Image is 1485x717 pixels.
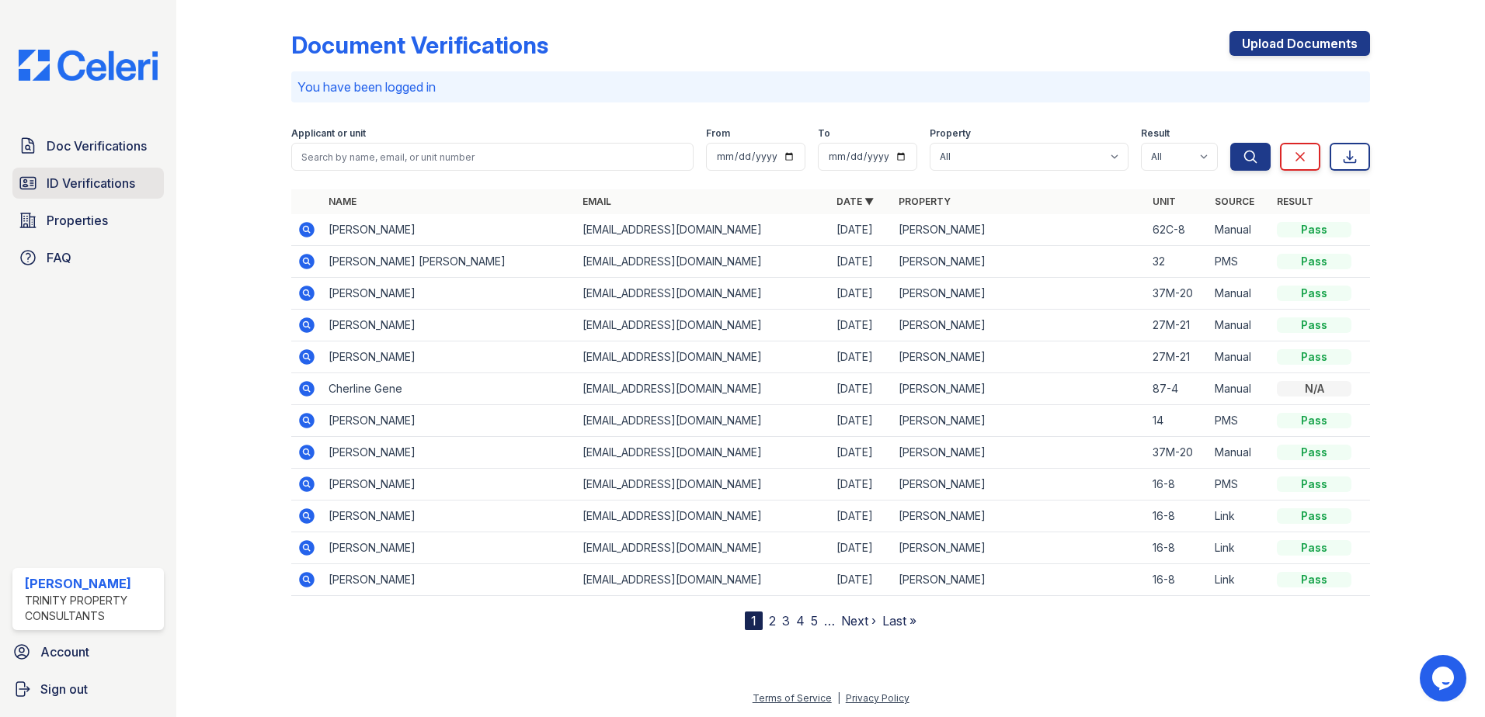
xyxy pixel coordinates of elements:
td: [PERSON_NAME] [322,310,576,341]
div: Pass [1277,254,1351,269]
td: [EMAIL_ADDRESS][DOMAIN_NAME] [576,501,830,532]
a: 2 [769,613,776,629]
td: Manual [1209,214,1271,246]
td: 14 [1146,405,1209,437]
td: [DATE] [830,564,892,596]
td: 27M-21 [1146,310,1209,341]
span: Doc Verifications [47,137,147,155]
div: Pass [1277,572,1351,587]
td: 16-8 [1146,564,1209,596]
span: ID Verifications [47,174,135,192]
td: 87-4 [1146,373,1209,405]
div: Pass [1277,540,1351,556]
td: 32 [1146,246,1209,278]
div: Pass [1277,317,1351,333]
label: Property [930,127,971,140]
td: Manual [1209,278,1271,310]
div: [PERSON_NAME] [25,574,158,593]
td: [PERSON_NAME] [892,564,1146,596]
td: [EMAIL_ADDRESS][DOMAIN_NAME] [576,310,830,341]
td: [DATE] [830,214,892,246]
td: [DATE] [830,310,892,341]
div: 1 [745,611,763,630]
div: | [837,692,840,704]
td: Manual [1209,310,1271,341]
td: [DATE] [830,341,892,373]
div: Pass [1277,508,1351,524]
td: Manual [1209,341,1271,373]
td: [PERSON_NAME] [892,214,1146,246]
iframe: chat widget [1420,655,1469,701]
a: Source [1215,196,1254,207]
td: PMS [1209,405,1271,437]
a: Property [899,196,951,207]
td: 62C-8 [1146,214,1209,246]
td: 16-8 [1146,469,1209,501]
div: Document Verifications [291,31,548,59]
a: ID Verifications [12,168,164,199]
td: [PERSON_NAME] [892,469,1146,501]
td: [PERSON_NAME] [892,246,1146,278]
td: [PERSON_NAME] [322,341,576,373]
div: Pass [1277,413,1351,428]
td: [EMAIL_ADDRESS][DOMAIN_NAME] [576,437,830,469]
td: [PERSON_NAME] [322,214,576,246]
td: [EMAIL_ADDRESS][DOMAIN_NAME] [576,532,830,564]
a: FAQ [12,242,164,273]
td: [PERSON_NAME] [322,501,576,532]
a: Privacy Policy [846,692,909,704]
td: [PERSON_NAME] [892,278,1146,310]
input: Search by name, email, or unit number [291,143,694,171]
td: Manual [1209,437,1271,469]
a: 5 [811,613,818,629]
td: [PERSON_NAME] [322,532,576,564]
td: 27M-21 [1146,341,1209,373]
td: Cherline Gene [322,373,576,405]
td: Manual [1209,373,1271,405]
div: N/A [1277,381,1351,397]
a: Next › [841,613,876,629]
span: Sign out [40,680,88,698]
label: To [818,127,830,140]
td: [EMAIL_ADDRESS][DOMAIN_NAME] [576,405,830,437]
p: You have been logged in [297,78,1364,96]
div: Pass [1277,349,1351,365]
td: [DATE] [830,469,892,501]
td: [PERSON_NAME] [PERSON_NAME] [322,246,576,278]
div: Pass [1277,476,1351,492]
span: Properties [47,211,108,230]
td: [DATE] [830,246,892,278]
td: [PERSON_NAME] [892,405,1146,437]
label: From [706,127,730,140]
td: [DATE] [830,405,892,437]
span: FAQ [47,248,71,267]
td: [PERSON_NAME] [892,341,1146,373]
td: [PERSON_NAME] [322,278,576,310]
td: [PERSON_NAME] [322,564,576,596]
td: [PERSON_NAME] [322,469,576,501]
a: Account [6,636,170,667]
div: Pass [1277,222,1351,237]
a: Name [329,196,356,207]
td: [PERSON_NAME] [322,437,576,469]
a: Upload Documents [1229,31,1370,56]
td: [DATE] [830,278,892,310]
td: 16-8 [1146,532,1209,564]
td: [EMAIL_ADDRESS][DOMAIN_NAME] [576,469,830,501]
td: 16-8 [1146,501,1209,532]
td: 37M-20 [1146,437,1209,469]
td: [PERSON_NAME] [892,310,1146,341]
a: Properties [12,205,164,236]
a: Email [583,196,611,207]
span: Account [40,643,89,661]
td: PMS [1209,469,1271,501]
td: [EMAIL_ADDRESS][DOMAIN_NAME] [576,278,830,310]
td: [EMAIL_ADDRESS][DOMAIN_NAME] [576,564,830,596]
td: [PERSON_NAME] [892,437,1146,469]
img: CE_Logo_Blue-a8612792a0a2168367f1c8372b55b34899dd931a85d93a1a3d3e32e68fde9ad4.png [6,50,170,81]
a: Doc Verifications [12,130,164,161]
td: [EMAIL_ADDRESS][DOMAIN_NAME] [576,373,830,405]
div: Pass [1277,445,1351,460]
label: Applicant or unit [291,127,366,140]
td: 37M-20 [1146,278,1209,310]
